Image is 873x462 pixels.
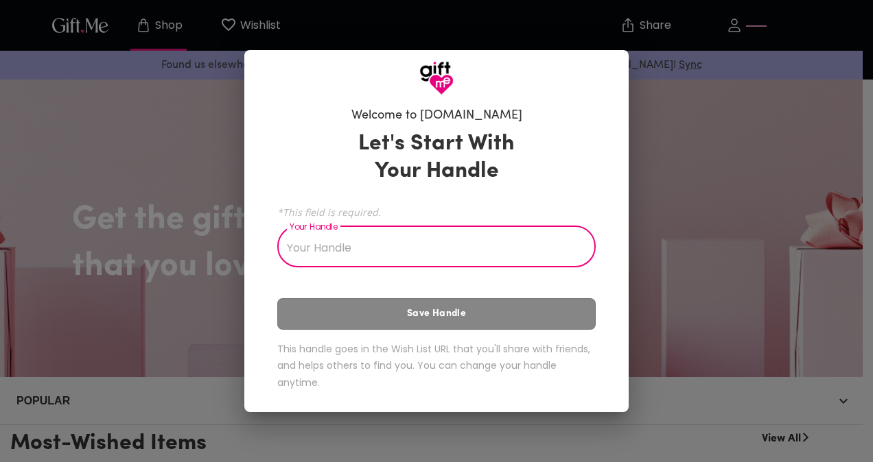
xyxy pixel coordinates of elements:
[341,130,532,185] h3: Let's Start With Your Handle
[277,229,581,267] input: Your Handle
[419,61,454,95] img: GiftMe Logo
[277,206,596,219] span: *This field is required.
[277,341,596,391] h6: This handle goes in the Wish List URL that you'll share with friends, and helps others to find yo...
[351,108,522,124] h6: Welcome to [DOMAIN_NAME]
